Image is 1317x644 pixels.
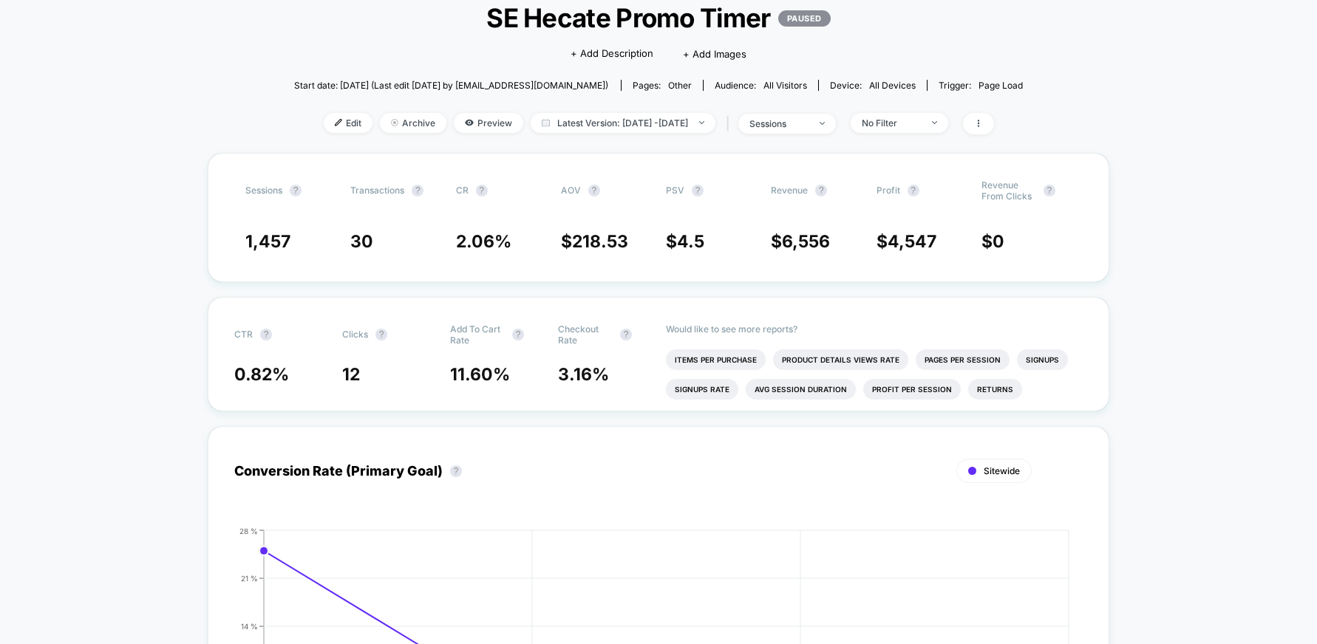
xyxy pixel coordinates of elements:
[454,113,523,133] span: Preview
[666,323,1083,335] p: Would like to see more reports?
[746,379,856,400] li: Avg Session Duration
[558,323,613,346] span: Checkout Rate
[771,231,830,252] span: $
[683,48,746,60] span: + Add Images
[633,80,692,91] div: Pages:
[820,122,825,125] img: end
[692,185,704,196] button: ?
[620,329,632,340] button: ?
[512,329,524,340] button: ?
[241,573,258,582] tspan: 21 %
[450,323,505,346] span: Add To Cart Rate
[773,349,908,370] li: Product Details Views Rate
[335,119,342,126] img: edit
[1017,349,1068,370] li: Signups
[342,364,360,385] span: 12
[981,231,1004,252] span: $
[666,185,684,196] span: PSV
[771,185,808,196] span: Revenue
[350,231,373,252] span: 30
[450,364,510,385] span: 11.60 %
[815,185,827,196] button: ?
[239,526,258,535] tspan: 28 %
[330,2,987,33] span: SE Hecate Promo Timer
[290,185,302,196] button: ?
[939,80,1023,91] div: Trigger:
[723,113,738,134] span: |
[862,117,921,129] div: No Filter
[350,185,404,196] span: Transactions
[391,119,398,126] img: end
[968,379,1022,400] li: Returns
[375,329,387,340] button: ?
[763,80,807,91] span: All Visitors
[260,329,272,340] button: ?
[778,10,831,27] p: PAUSED
[984,465,1020,476] span: Sitewide
[571,47,653,61] span: + Add Description
[450,465,462,477] button: ?
[456,231,511,252] span: 2.06 %
[877,185,900,196] span: Profit
[380,113,446,133] span: Archive
[572,231,628,252] span: 218.53
[241,621,258,630] tspan: 14 %
[666,349,766,370] li: Items Per Purchase
[699,121,704,124] img: end
[412,185,423,196] button: ?
[668,80,692,91] span: other
[234,329,253,340] span: CTR
[666,231,704,252] span: $
[916,349,1010,370] li: Pages Per Session
[869,80,916,91] span: all devices
[782,231,830,252] span: 6,556
[234,364,289,385] span: 0.82 %
[531,113,715,133] span: Latest Version: [DATE] - [DATE]
[908,185,919,196] button: ?
[324,113,372,133] span: Edit
[558,364,609,385] span: 3.16 %
[981,179,1036,202] span: Revenue From Clicks
[588,185,600,196] button: ?
[245,185,282,196] span: Sessions
[294,80,608,91] span: Start date: [DATE] (Last edit [DATE] by [EMAIL_ADDRESS][DOMAIN_NAME])
[863,379,961,400] li: Profit Per Session
[1044,185,1055,196] button: ?
[888,231,936,252] span: 4,547
[877,231,936,252] span: $
[749,118,809,129] div: sessions
[715,80,807,91] div: Audience:
[993,231,1004,252] span: 0
[476,185,488,196] button: ?
[542,119,550,126] img: calendar
[677,231,704,252] span: 4.5
[666,379,738,400] li: Signups Rate
[979,80,1023,91] span: Page Load
[561,185,581,196] span: AOV
[342,329,368,340] span: Clicks
[818,80,927,91] span: Device:
[932,121,937,124] img: end
[561,231,628,252] span: $
[245,231,290,252] span: 1,457
[456,185,469,196] span: CR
